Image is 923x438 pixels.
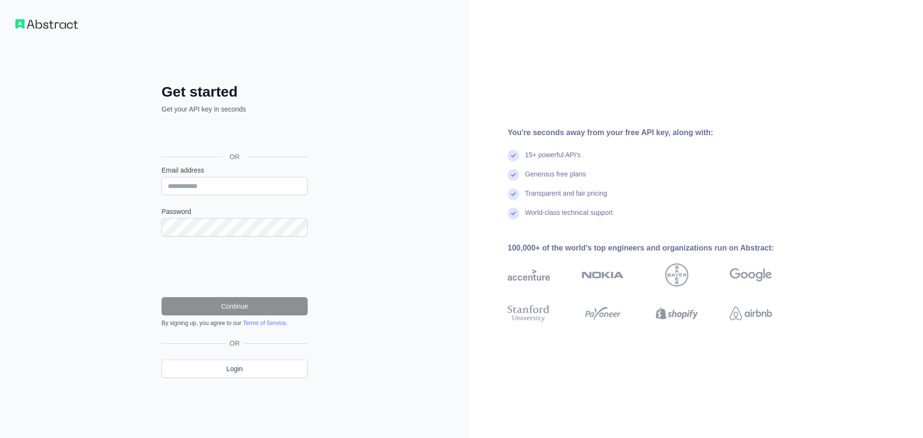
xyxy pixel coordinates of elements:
img: google [730,263,772,287]
span: OR [226,338,244,348]
img: airbnb [730,303,772,324]
img: check mark [508,208,519,219]
div: By signing up, you agree to our . [162,319,308,327]
div: Transparent and fair pricing [525,188,607,208]
span: OR [222,152,248,162]
label: Password [162,207,308,216]
img: Workflow [15,19,78,29]
h2: Get started [162,83,308,100]
div: Generous free plans [525,169,586,188]
div: 15+ powerful API's [525,150,581,169]
div: World-class technical support [525,208,613,227]
p: Get your API key in seconds [162,104,308,114]
iframe: Sign in with Google Button [157,125,311,146]
div: You're seconds away from your free API key, along with: [508,127,803,138]
img: bayer [665,263,688,287]
iframe: reCAPTCHA [162,248,308,286]
button: Continue [162,297,308,315]
img: check mark [508,188,519,200]
a: Login [162,360,308,378]
a: Terms of Service [243,320,286,326]
img: shopify [656,303,698,324]
img: accenture [508,263,550,287]
img: check mark [508,150,519,162]
img: nokia [582,263,624,287]
img: stanford university [508,303,550,324]
div: 100,000+ of the world's top engineers and organizations run on Abstract: [508,242,803,254]
img: payoneer [582,303,624,324]
label: Email address [162,165,308,175]
img: check mark [508,169,519,181]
